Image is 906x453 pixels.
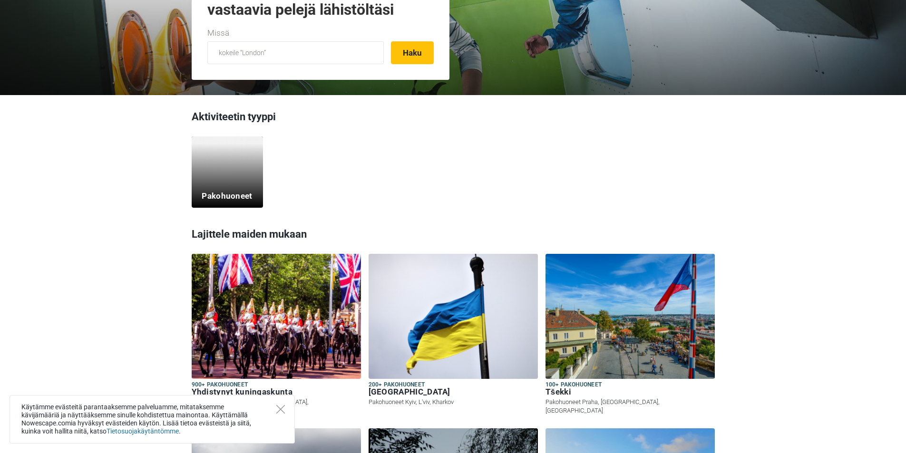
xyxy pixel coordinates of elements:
[369,398,538,406] p: Pakohuoneet Kyiv, L'viv, Kharkov
[369,254,538,417] a: 200+ pakohuoneet [GEOGRAPHIC_DATA] Pakohuoneet Kyiv, L'viv, Kharkov
[10,395,295,443] div: Käytämme evästeitä parantaaksemme palveluamme, mitataksemme kävijämääriä ja näyttääksemme sinulle...
[192,381,361,389] h5: 900+ pakohuoneet
[391,41,434,64] button: Haku
[546,387,715,397] h6: Tšekki
[546,254,715,417] a: 100+ pakohuoneet Tšekki Pakohuoneet Praha, [GEOGRAPHIC_DATA], [GEOGRAPHIC_DATA]
[192,387,361,397] h6: Yhdistynyt kuningaskunta
[207,41,384,64] input: kokeile “London”
[276,405,285,414] button: Close
[202,191,252,202] h5: Pakohuoneet
[207,27,229,39] label: Missä
[192,254,361,417] a: 900+ pakohuoneet Yhdistynyt kuningaskunta Pakohuoneet Lontoo, [GEOGRAPHIC_DATA], [GEOGRAPHIC_DATA]
[546,381,715,389] h5: 100+ pakohuoneet
[369,387,538,397] h6: [GEOGRAPHIC_DATA]
[369,381,538,389] h5: 200+ pakohuoneet
[546,398,715,415] p: Pakohuoneet Praha, [GEOGRAPHIC_DATA], [GEOGRAPHIC_DATA]
[107,427,179,435] a: Tietosuojakäytäntömme
[192,136,263,208] a: Pakohuoneet
[192,109,715,129] h3: Aktiviteetin tyyppi
[192,222,715,247] h3: Lajittele maiden mukaan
